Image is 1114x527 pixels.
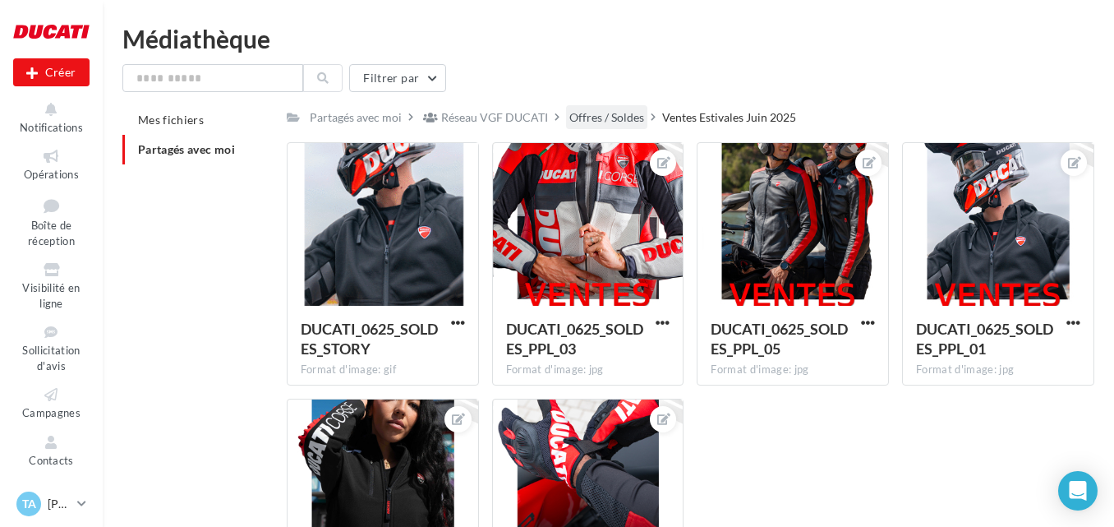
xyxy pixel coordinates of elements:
[310,109,402,126] div: Partagés avec moi
[13,430,90,470] a: Contacts
[13,488,90,520] a: TA [PERSON_NAME]
[48,496,71,512] p: [PERSON_NAME]
[916,320,1053,358] span: DUCATI_0625_SOLDES_PPL_01
[29,454,74,467] span: Contacts
[28,219,75,247] span: Boîte de réception
[301,363,465,377] div: Format d'image: gif
[13,144,90,184] a: Opérations
[138,142,235,156] span: Partagés avec moi
[22,344,80,372] span: Sollicitation d'avis
[24,168,79,181] span: Opérations
[506,320,643,358] span: DUCATI_0625_SOLDES_PPL_03
[22,281,80,310] span: Visibilité en ligne
[506,363,670,377] div: Format d'image: jpg
[20,121,83,134] span: Notifications
[13,58,90,86] button: Créer
[301,320,438,358] span: DUCATI_0625_SOLDES_STORY
[13,382,90,423] a: Campagnes
[349,64,446,92] button: Filtrer par
[662,109,796,126] div: Ventes Estivales Juin 2025
[916,363,1080,377] div: Format d'image: jpg
[13,192,90,252] a: Boîte de réception
[13,58,90,86] div: Nouvelle campagne
[13,97,90,137] button: Notifications
[13,257,90,313] a: Visibilité en ligne
[569,109,644,126] div: Offres / Soldes
[138,113,204,127] span: Mes fichiers
[22,496,36,512] span: TA
[13,320,90,376] a: Sollicitation d'avis
[1058,471,1098,511] div: Open Intercom Messenger
[711,363,875,377] div: Format d'image: jpg
[122,26,1094,51] div: Médiathèque
[441,109,548,126] div: Réseau VGF DUCATI
[22,406,81,419] span: Campagnes
[711,320,848,358] span: DUCATI_0625_SOLDES_PPL_05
